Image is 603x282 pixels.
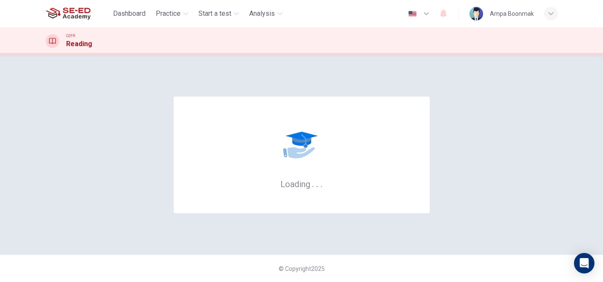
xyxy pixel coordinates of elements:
img: SE-ED Academy logo [46,5,90,22]
h1: Reading [66,39,92,49]
h6: . [312,176,315,190]
img: Profile picture [469,7,483,21]
span: Analysis [249,9,275,19]
div: Open Intercom Messenger [574,253,594,273]
div: Ampa Boonmak [490,9,534,19]
span: Start a test [198,9,231,19]
button: Practice [152,6,192,21]
span: © Copyright 2025 [279,265,325,272]
a: SE-ED Academy logo [46,5,110,22]
span: Dashboard [113,9,146,19]
span: CEFR [66,33,75,39]
button: Analysis [246,6,286,21]
span: Practice [156,9,181,19]
h6: . [320,176,323,190]
h6: Loading [280,178,323,189]
button: Start a test [195,6,242,21]
h6: . [316,176,319,190]
img: en [407,11,418,17]
button: Dashboard [110,6,149,21]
